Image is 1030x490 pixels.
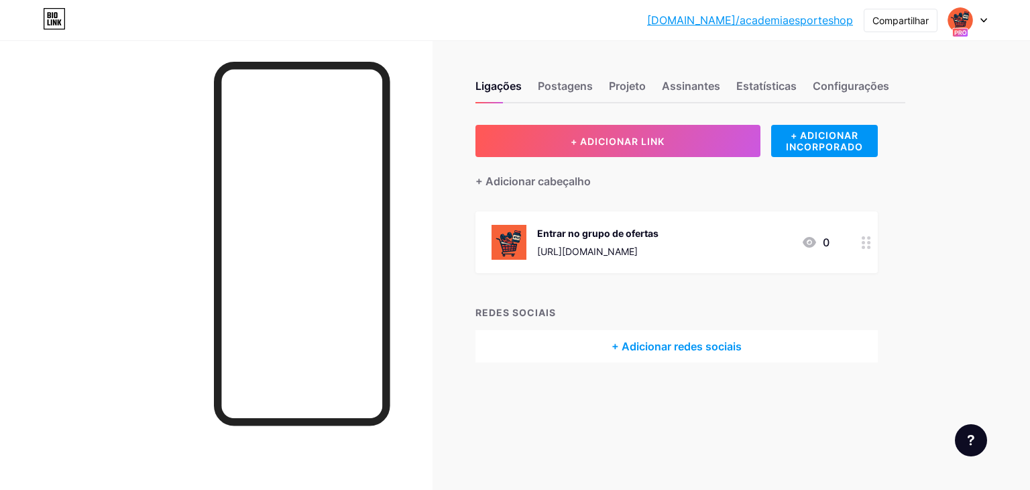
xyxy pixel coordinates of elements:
font: [DOMAIN_NAME]/academiaesporteshop [647,13,853,27]
img: Entrar no grupo de ofertas [492,225,526,260]
font: + Adicionar cabeçalho [475,175,591,188]
font: + Adicionar redes sociais [612,340,742,353]
font: Ligações [475,79,522,93]
font: 0 [823,236,829,249]
font: Estatísticas [736,79,797,93]
font: Compartilhar [872,15,929,26]
font: Postagens [538,79,593,93]
font: Projeto [609,79,646,93]
font: + ADICIONAR LINK [571,136,665,147]
a: [DOMAIN_NAME]/academiaesporteshop [647,12,853,28]
font: REDES SOCIAIS [475,307,556,318]
font: Assinantes [662,79,720,93]
font: [URL][DOMAIN_NAME] [537,246,638,257]
img: academiaesporteshop [948,7,973,33]
font: Configurações [813,79,889,93]
font: Entrar no grupo de ofertas [537,228,659,239]
font: + ADICIONAR INCORPORADO [786,130,863,152]
button: + ADICIONAR LINK [475,125,760,157]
